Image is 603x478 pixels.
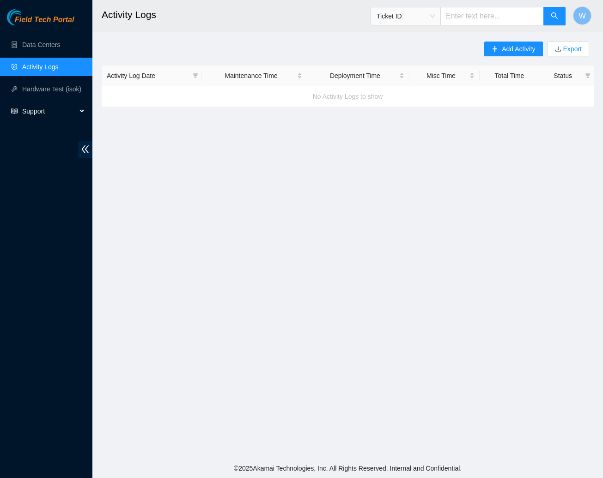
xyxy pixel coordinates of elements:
footer: © 2025 Akamai Technologies, Inc. All Rights Reserved. Internal and Confidential. [92,459,603,478]
input: Enter text here... [440,7,544,25]
span: double-left [78,141,92,158]
img: Akamai Technologies [7,9,47,25]
span: Ticket ID [377,9,435,23]
a: Data Centers [22,41,60,48]
span: download [555,46,561,53]
a: Export [561,45,582,53]
span: filter [193,73,198,78]
span: Status [544,71,581,81]
button: W [573,6,591,25]
button: downloadExport [548,42,589,56]
span: Support [22,102,77,120]
button: search [543,7,566,25]
a: Activity Logs [22,63,59,71]
th: Total Time [480,66,540,86]
div: No Activity Logs to show [102,84,594,109]
button: plusAdd Activity [484,42,542,56]
span: filter [585,73,591,78]
span: W [579,10,585,22]
span: Activity Log Date [107,71,189,81]
span: read [11,108,18,114]
span: Field Tech Portal [15,16,74,24]
a: Akamai TechnologiesField Tech Portal [7,17,74,29]
a: Hardware Test (isok) [22,85,81,93]
span: search [551,12,558,21]
span: Add Activity [502,44,535,54]
span: filter [583,69,592,83]
span: filter [191,69,200,83]
span: plus [492,46,498,53]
